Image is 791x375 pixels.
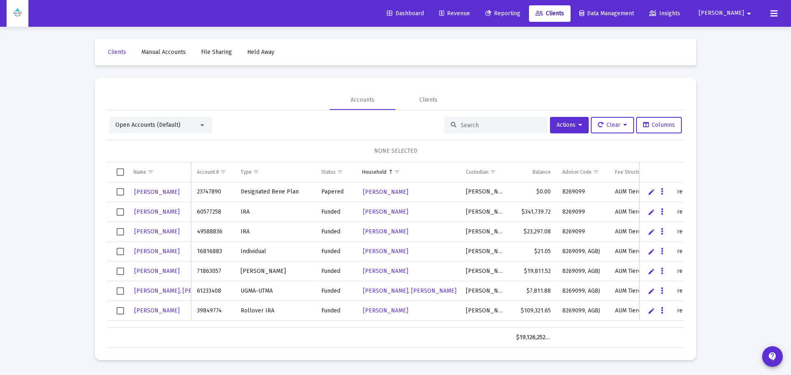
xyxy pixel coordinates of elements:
span: Show filter options for column 'Advisor Code' [593,169,599,175]
div: Household [362,169,386,175]
div: $19,126,252.79 [516,333,551,342]
a: [PERSON_NAME] [362,245,409,257]
span: Show filter options for column 'Status' [337,169,343,175]
a: Reporting [479,5,527,22]
td: Column Type [235,162,315,182]
a: [PERSON_NAME] [133,226,180,238]
td: $341,739.72 [510,202,557,222]
td: Column Household [356,162,460,182]
a: Edit [648,208,655,216]
td: AUM Tiered Fee Structure [609,281,716,301]
span: Clear [598,121,627,128]
td: [PERSON_NAME] [460,321,510,340]
td: $21.05 [510,242,557,261]
a: [PERSON_NAME], [PERSON_NAME] [133,285,229,297]
div: Select row [117,248,124,255]
div: Funded [321,307,351,315]
span: [PERSON_NAME] [363,208,408,215]
td: [PERSON_NAME] [460,301,510,321]
td: 8269099, AG8J [557,301,609,321]
a: Manual Accounts [135,44,192,61]
td: Column Account # [191,162,235,182]
button: Clear [591,117,634,133]
div: Select row [117,268,124,275]
span: [PERSON_NAME] [363,327,408,334]
td: Community Property [235,321,315,340]
span: Actions [557,121,582,128]
span: [PERSON_NAME] [134,307,180,314]
a: [PERSON_NAME] [362,226,409,238]
div: Type [241,169,252,175]
td: 16816883 [191,242,235,261]
a: Dashboard [380,5,431,22]
div: Account # [197,169,219,175]
div: Select row [117,228,124,235]
span: [PERSON_NAME] [134,268,180,275]
td: IRA [235,202,315,222]
td: 8269099, AG8J [557,261,609,281]
span: Show filter options for column 'Custodian' [490,169,496,175]
span: Clients [108,49,126,56]
td: Column Status [316,162,356,182]
td: Column Fee Structure(s) [609,162,716,182]
span: Dashboard [387,10,424,17]
a: Edit [648,228,655,235]
div: Papered [321,188,351,196]
div: Balance [533,169,551,175]
a: Edit [648,188,655,196]
span: [PERSON_NAME] [134,208,180,215]
td: [PERSON_NAME] [460,242,510,261]
a: Held Away [241,44,281,61]
span: [PERSON_NAME] [134,189,180,196]
a: Revenue [433,5,477,22]
td: 94775293 [191,321,235,340]
span: Open Accounts (Default) [115,121,180,128]
td: Rollover IRA [235,301,315,321]
td: Designated Bene Plan [235,182,315,202]
td: [PERSON_NAME] [460,222,510,242]
div: Funded [321,326,351,335]
div: Funded [321,208,351,216]
span: Show filter options for column 'Type' [253,169,259,175]
a: [PERSON_NAME] [362,324,409,336]
mat-icon: arrow_drop_down [744,5,754,22]
span: Show filter options for column 'Name' [147,169,154,175]
span: [PERSON_NAME], [PERSON_NAME] [363,287,456,294]
span: [PERSON_NAME] [363,228,408,235]
span: Show filter options for column 'Account #' [220,169,226,175]
a: Edit [648,268,655,275]
div: Funded [321,247,351,256]
span: Data Management [579,10,634,17]
td: Column Custodian [460,162,510,182]
td: AUM Tiered Fee Structure (Pro-rated) [609,242,716,261]
button: Actions [550,117,589,133]
span: Reporting [485,10,520,17]
td: 71863057 [191,261,235,281]
img: Dashboard [13,5,22,22]
div: Select row [117,208,124,216]
td: [PERSON_NAME] [460,182,510,202]
td: AUM Tiered Fee Structure [609,301,716,321]
div: Data grid [107,162,684,348]
td: 8269099 [557,222,609,242]
span: Insights [649,10,680,17]
td: AUM Tiered Fee Structure [609,321,716,340]
td: $806,660.29 [510,321,557,340]
td: AUM Tiered Fee Structure (Pro-rated) [609,222,716,242]
button: Columns [636,117,682,133]
div: Clients [419,96,438,104]
td: 49588836 [191,222,235,242]
td: $0.00 [510,182,557,202]
a: Clients [529,5,571,22]
td: Column Balance [510,162,557,182]
a: Clients [101,44,133,61]
div: Select row [117,188,124,196]
a: [PERSON_NAME] [362,206,409,218]
mat-icon: contact_support [768,352,777,361]
td: $19,811.52 [510,261,557,281]
td: 8269099, AG8J [557,321,609,340]
a: [PERSON_NAME] [362,305,409,317]
a: [PERSON_NAME] [362,265,409,277]
div: Select all [117,168,124,176]
span: [PERSON_NAME] [363,248,408,255]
